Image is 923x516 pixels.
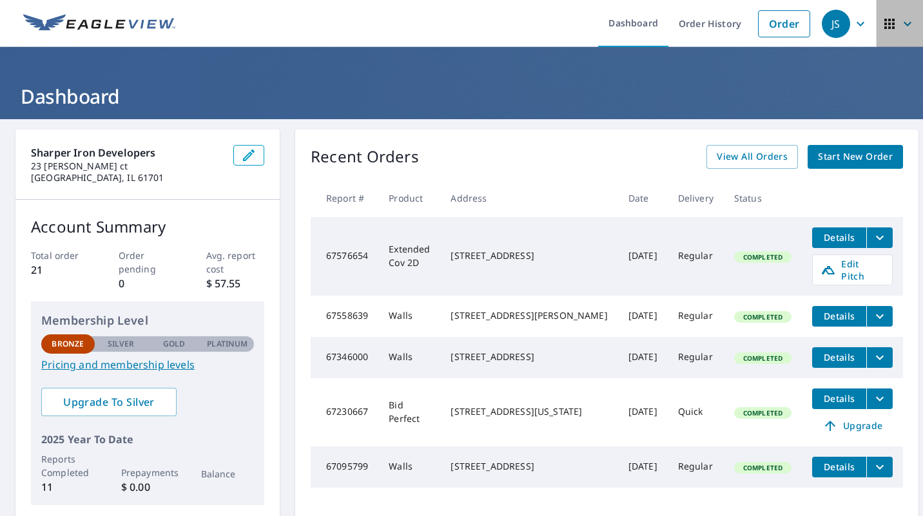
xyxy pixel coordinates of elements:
[451,249,607,262] div: [STREET_ADDRESS]
[201,467,255,481] p: Balance
[378,217,440,296] td: Extended Cov 2D
[735,463,790,472] span: Completed
[717,149,788,165] span: View All Orders
[618,378,668,446] td: [DATE]
[758,10,810,37] a: Order
[31,160,223,172] p: 23 [PERSON_NAME] ct
[121,479,175,495] p: $ 0.00
[440,179,617,217] th: Address
[818,149,893,165] span: Start New Order
[31,172,223,184] p: [GEOGRAPHIC_DATA], IL 61701
[311,217,378,296] td: 67576654
[378,378,440,446] td: Bid Perfect
[735,354,790,363] span: Completed
[451,405,607,418] div: [STREET_ADDRESS][US_STATE]
[820,310,859,322] span: Details
[119,249,177,276] p: Order pending
[618,296,668,337] td: [DATE]
[735,408,790,417] span: Completed
[23,14,175,33] img: EV Logo
[618,179,668,217] th: Date
[451,460,607,473] div: [STREET_ADDRESS]
[121,466,175,479] p: Prepayments
[812,416,893,436] a: Upgrade
[866,306,893,327] button: filesDropdownBtn-67558639
[820,231,859,244] span: Details
[311,296,378,337] td: 67558639
[311,179,378,217] th: Report #
[866,388,893,409] button: filesDropdownBtn-67230667
[41,312,254,329] p: Membership Level
[866,457,893,477] button: filesDropdownBtn-67095799
[41,452,95,479] p: Reports Completed
[31,145,223,160] p: sharper iron developers
[206,249,265,276] p: Avg. report cost
[207,338,248,350] p: Platinum
[618,337,668,378] td: [DATE]
[15,83,908,110] h1: Dashboard
[668,378,724,446] td: Quick
[812,254,893,285] a: Edit Pitch
[451,350,607,363] div: [STREET_ADDRESS]
[31,249,90,262] p: Total order
[311,378,378,446] td: 67230667
[866,347,893,368] button: filesDropdownBtn-67346000
[618,446,668,488] td: [DATE]
[866,227,893,248] button: filesDropdownBtn-67576654
[451,309,607,322] div: [STREET_ADDRESS][PERSON_NAME]
[668,217,724,296] td: Regular
[812,457,866,477] button: detailsBtn-67095799
[821,258,884,282] span: Edit Pitch
[668,179,724,217] th: Delivery
[206,276,265,291] p: $ 57.55
[311,145,419,169] p: Recent Orders
[31,262,90,278] p: 21
[378,337,440,378] td: Walls
[119,276,177,291] p: 0
[668,446,724,488] td: Regular
[41,432,254,447] p: 2025 Year To Date
[31,215,264,238] p: Account Summary
[812,227,866,248] button: detailsBtn-67576654
[163,338,185,350] p: Gold
[41,388,177,416] a: Upgrade To Silver
[808,145,903,169] a: Start New Order
[618,217,668,296] td: [DATE]
[812,388,866,409] button: detailsBtn-67230667
[820,392,859,405] span: Details
[378,179,440,217] th: Product
[820,418,885,434] span: Upgrade
[52,338,84,350] p: Bronze
[724,179,802,217] th: Status
[378,296,440,337] td: Walls
[668,337,724,378] td: Regular
[668,296,724,337] td: Regular
[706,145,798,169] a: View All Orders
[735,253,790,262] span: Completed
[52,395,166,409] span: Upgrade To Silver
[820,351,859,363] span: Details
[311,337,378,378] td: 67346000
[822,10,850,38] div: JS
[812,306,866,327] button: detailsBtn-67558639
[812,347,866,368] button: detailsBtn-67346000
[378,446,440,488] td: Walls
[108,338,135,350] p: Silver
[311,446,378,488] td: 67095799
[41,357,254,372] a: Pricing and membership levels
[735,312,790,321] span: Completed
[41,479,95,495] p: 11
[820,461,859,473] span: Details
